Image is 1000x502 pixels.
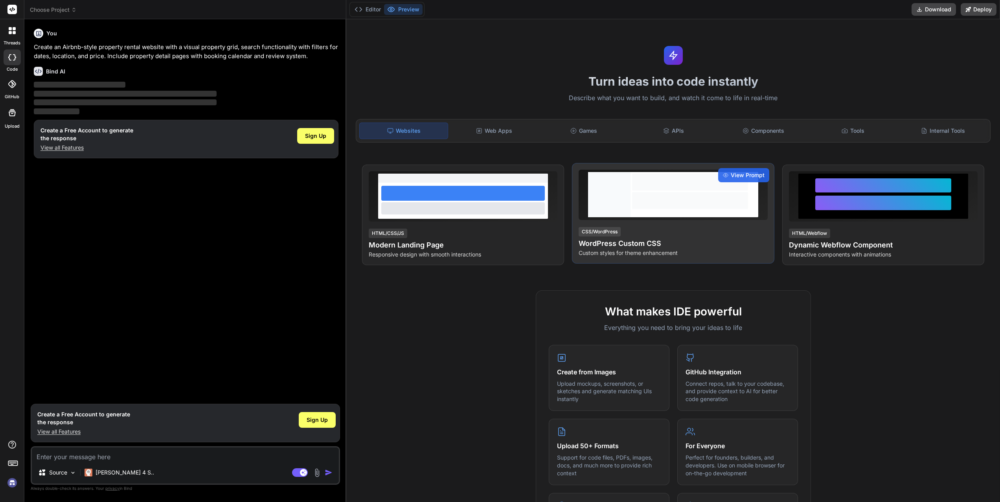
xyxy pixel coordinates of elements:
button: Preview [384,4,423,15]
div: Websites [359,123,448,139]
p: Describe what you want to build, and watch it come to life in real-time [351,93,995,103]
div: Components [719,123,807,139]
span: ‌ [34,99,217,105]
h4: WordPress Custom CSS [579,238,767,249]
p: Support for code files, PDFs, images, docs, and much more to provide rich context [557,454,661,477]
p: Create an Airbnb-style property rental website with a visual property grid, search functionality ... [34,43,338,60]
span: Sign Up [305,132,326,140]
span: View Prompt [731,171,765,179]
h1: Create a Free Account to generate the response [37,410,130,426]
label: Upload [5,123,20,130]
p: Perfect for founders, builders, and developers. Use on mobile browser for on-the-go development [686,454,790,477]
p: View all Features [37,428,130,436]
div: HTML/Webflow [789,229,830,238]
img: Claude 4 Sonnet [85,469,92,476]
div: Web Apps [450,123,538,139]
span: ‌ [34,82,125,88]
div: CSS/WordPress [579,227,621,236]
p: Custom styles for theme enhancement [579,249,767,257]
p: Responsive design with smooth interactions [369,251,557,258]
div: HTML/CSS/JS [369,229,407,238]
h4: For Everyone [686,441,790,451]
h1: Turn ideas into code instantly [351,74,995,88]
h6: You [46,29,57,37]
div: Games [540,123,628,139]
div: APIs [629,123,717,139]
img: Pick Models [70,469,76,476]
button: Download [912,3,956,16]
button: Editor [351,4,384,15]
span: privacy [105,486,119,491]
div: Tools [809,123,897,139]
h4: Upload 50+ Formats [557,441,661,451]
h4: Dynamic Webflow Component [789,240,978,251]
span: ‌ [34,108,79,114]
p: Always double-check its answers. Your in Bind [31,485,340,492]
button: Deploy [961,3,996,16]
span: ‌ [34,91,217,97]
span: Sign Up [307,416,328,424]
div: Internal Tools [899,123,987,139]
p: Interactive components with animations [789,251,978,258]
p: [PERSON_NAME] 4 S.. [96,469,154,476]
p: Connect repos, talk to your codebase, and provide context to AI for better code generation [686,380,790,403]
img: signin [6,476,19,489]
h4: Create from Images [557,367,661,377]
p: View all Features [40,144,133,152]
span: Choose Project [30,6,77,14]
p: Upload mockups, screenshots, or sketches and generate matching UIs instantly [557,380,661,403]
label: code [7,66,18,73]
p: Source [49,469,67,476]
h6: Bind AI [46,68,65,75]
h2: What makes IDE powerful [549,303,798,320]
h1: Create a Free Account to generate the response [40,126,133,142]
h4: GitHub Integration [686,367,790,377]
label: threads [4,40,20,46]
img: icon [325,469,333,476]
h4: Modern Landing Page [369,240,557,251]
img: attachment [312,468,322,477]
p: Everything you need to bring your ideas to life [549,323,798,332]
label: GitHub [5,93,19,100]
